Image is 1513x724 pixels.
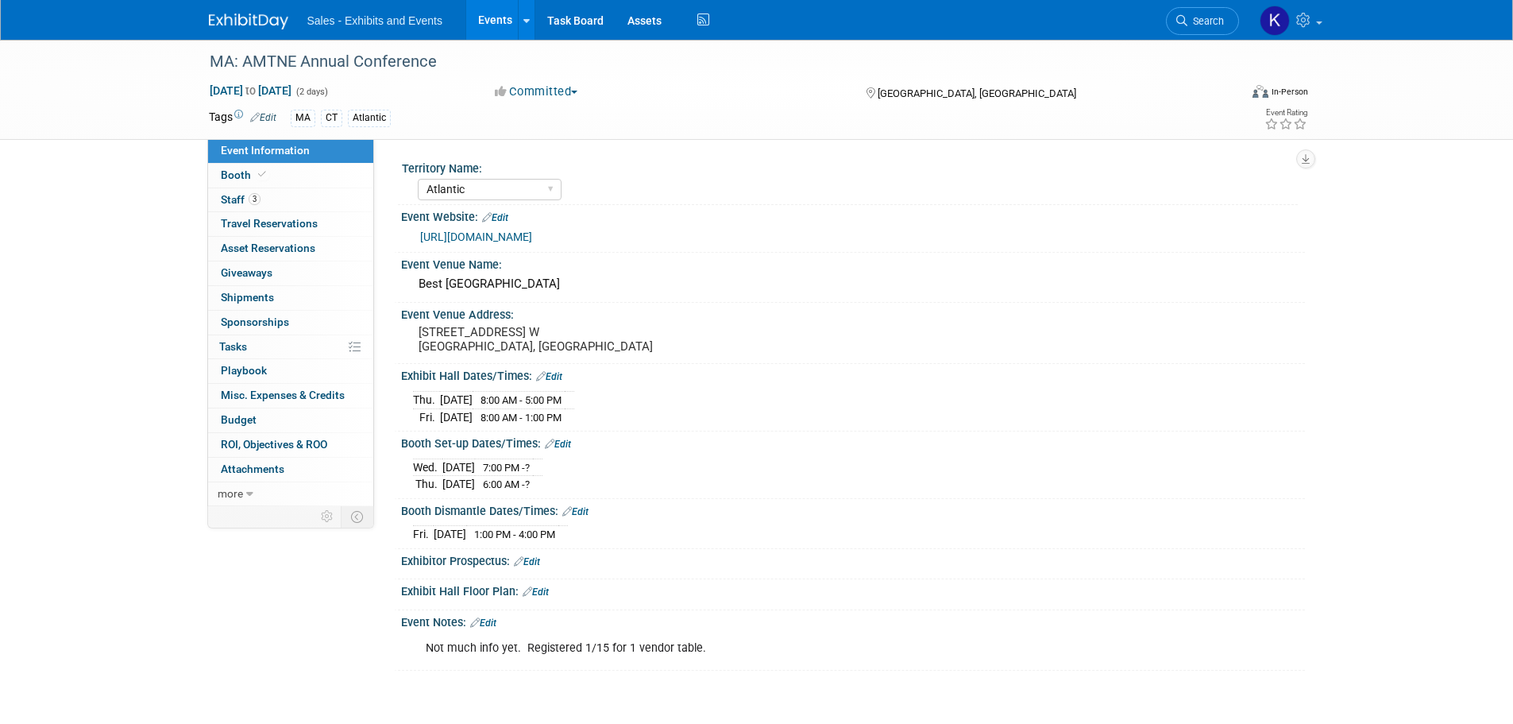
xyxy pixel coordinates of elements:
[208,139,373,163] a: Event Information
[219,340,247,353] span: Tasks
[401,579,1305,600] div: Exhibit Hall Floor Plan:
[208,335,373,359] a: Tasks
[314,506,342,527] td: Personalize Event Tab Strip
[1260,6,1290,36] img: Kara Haven
[536,371,562,382] a: Edit
[401,253,1305,273] div: Event Venue Name:
[401,499,1305,520] div: Booth Dismantle Dates/Times:
[402,157,1298,176] div: Territory Name:
[307,14,442,27] span: Sales - Exhibits and Events
[525,462,530,474] span: ?
[523,587,549,598] a: Edit
[221,193,261,206] span: Staff
[1145,83,1309,106] div: Event Format
[208,311,373,335] a: Sponsorships
[562,506,589,517] a: Edit
[482,212,508,223] a: Edit
[221,413,257,426] span: Budget
[401,610,1305,631] div: Event Notes:
[341,506,373,527] td: Toggle Event Tabs
[221,144,310,157] span: Event Information
[208,433,373,457] a: ROI, Objectives & ROO
[258,170,266,179] i: Booth reservation complete
[221,389,345,401] span: Misc. Expenses & Credits
[413,391,440,408] td: Thu.
[221,242,315,254] span: Asset Reservations
[221,438,327,451] span: ROI, Objectives & ROO
[291,110,315,126] div: MA
[208,384,373,408] a: Misc. Expenses & Credits
[249,193,261,205] span: 3
[204,48,1215,76] div: MA: AMTNE Annual Conference
[401,549,1305,570] div: Exhibitor Prospectus:
[208,261,373,285] a: Giveaways
[295,87,328,97] span: (2 days)
[209,83,292,98] span: [DATE] [DATE]
[419,325,760,354] pre: [STREET_ADDRESS] W [GEOGRAPHIC_DATA], [GEOGRAPHIC_DATA]
[525,478,530,490] span: ?
[401,303,1305,323] div: Event Venue Address:
[514,556,540,567] a: Edit
[1271,86,1308,98] div: In-Person
[321,110,342,126] div: CT
[434,526,466,543] td: [DATE]
[545,439,571,450] a: Edit
[208,164,373,188] a: Booth
[481,394,562,406] span: 8:00 AM - 5:00 PM
[208,408,373,432] a: Budget
[208,212,373,236] a: Travel Reservations
[481,412,562,424] span: 8:00 AM - 1:00 PM
[474,528,555,540] span: 1:00 PM - 4:00 PM
[442,459,475,476] td: [DATE]
[221,463,284,475] span: Attachments
[878,87,1076,99] span: [GEOGRAPHIC_DATA], [GEOGRAPHIC_DATA]
[489,83,584,100] button: Committed
[208,188,373,212] a: Staff3
[208,482,373,506] a: more
[413,476,442,493] td: Thu.
[401,432,1305,452] div: Booth Set-up Dates/Times:
[209,14,288,29] img: ExhibitDay
[413,408,440,425] td: Fri.
[208,458,373,482] a: Attachments
[218,487,243,500] span: more
[1264,109,1307,117] div: Event Rating
[413,526,434,543] td: Fri.
[415,633,1130,664] div: Not much info yet. Registered 1/15 for 1 vendor table.
[442,476,475,493] td: [DATE]
[221,364,267,377] span: Playbook
[413,272,1293,296] div: Best [GEOGRAPHIC_DATA]
[420,230,532,243] a: [URL][DOMAIN_NAME]
[1166,7,1239,35] a: Search
[470,618,496,629] a: Edit
[221,266,272,279] span: Giveaways
[221,316,289,328] span: Sponsorships
[208,286,373,310] a: Shipments
[1252,85,1268,98] img: Format-Inperson.png
[413,459,442,476] td: Wed.
[483,462,530,474] span: 7:00 PM -
[221,168,269,181] span: Booth
[483,478,530,490] span: 6:00 AM -
[440,408,473,425] td: [DATE]
[440,391,473,408] td: [DATE]
[221,217,318,230] span: Travel Reservations
[401,205,1305,226] div: Event Website:
[209,109,276,127] td: Tags
[243,84,258,97] span: to
[208,359,373,383] a: Playbook
[348,110,391,126] div: Atlantic
[221,291,274,304] span: Shipments
[250,112,276,123] a: Edit
[401,364,1305,385] div: Exhibit Hall Dates/Times:
[1187,15,1224,27] span: Search
[208,237,373,261] a: Asset Reservations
